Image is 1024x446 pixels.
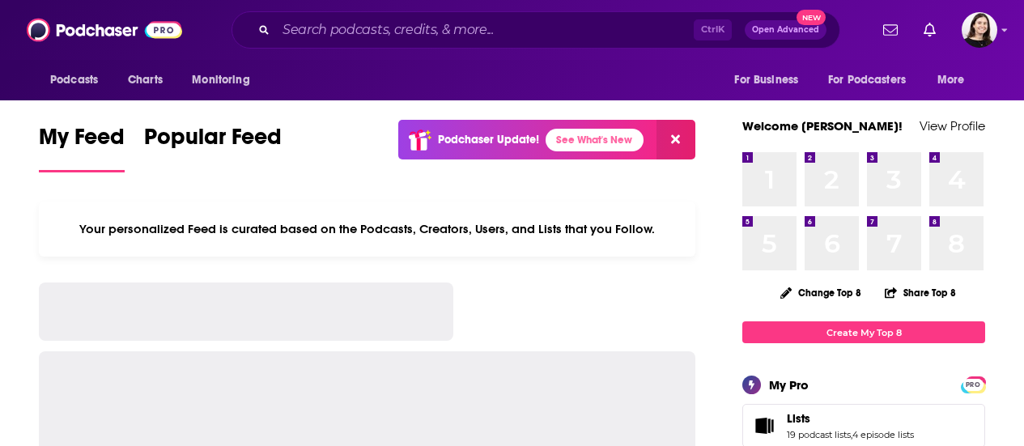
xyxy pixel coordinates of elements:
[144,123,282,160] span: Popular Feed
[884,277,957,308] button: Share Top 8
[787,411,914,426] a: Lists
[963,378,983,390] a: PRO
[27,15,182,45] img: Podchaser - Follow, Share and Rate Podcasts
[797,10,826,25] span: New
[39,123,125,160] span: My Feed
[877,16,904,44] a: Show notifications dropdown
[828,69,906,91] span: For Podcasters
[39,65,119,96] button: open menu
[962,12,997,48] span: Logged in as lucynalen
[276,17,694,43] input: Search podcasts, credits, & more...
[769,377,809,393] div: My Pro
[962,12,997,48] button: Show profile menu
[39,202,695,257] div: Your personalized Feed is curated based on the Podcasts, Creators, Users, and Lists that you Follow.
[742,321,985,343] a: Create My Top 8
[723,65,818,96] button: open menu
[734,69,798,91] span: For Business
[117,65,172,96] a: Charts
[926,65,985,96] button: open menu
[962,12,997,48] img: User Profile
[438,133,539,147] p: Podchaser Update!
[694,19,732,40] span: Ctrl K
[818,65,929,96] button: open menu
[39,123,125,172] a: My Feed
[787,429,851,440] a: 19 podcast lists
[546,129,644,151] a: See What's New
[937,69,965,91] span: More
[192,69,249,91] span: Monitoring
[752,26,819,34] span: Open Advanced
[181,65,270,96] button: open menu
[144,123,282,172] a: Popular Feed
[748,414,780,437] a: Lists
[917,16,942,44] a: Show notifications dropdown
[50,69,98,91] span: Podcasts
[128,69,163,91] span: Charts
[852,429,914,440] a: 4 episode lists
[787,411,810,426] span: Lists
[920,118,985,134] a: View Profile
[742,118,903,134] a: Welcome [PERSON_NAME]!
[851,429,852,440] span: ,
[963,379,983,391] span: PRO
[771,282,871,303] button: Change Top 8
[745,20,826,40] button: Open AdvancedNew
[232,11,840,49] div: Search podcasts, credits, & more...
